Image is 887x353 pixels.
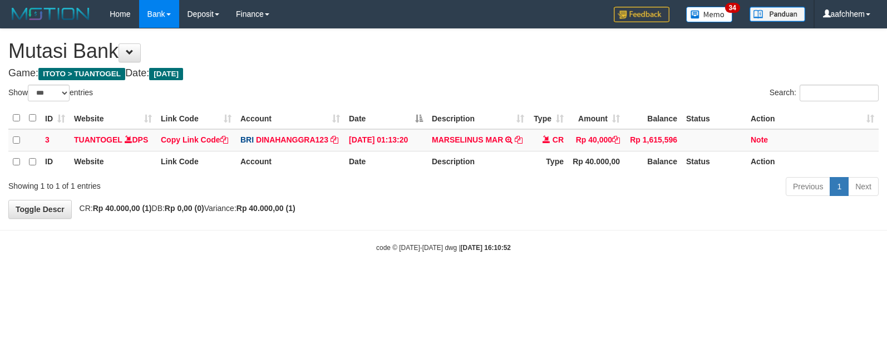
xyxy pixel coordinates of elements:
td: Rp 1,615,596 [624,129,682,151]
th: Type: activate to sort column ascending [529,107,568,129]
a: Copy Link Code [161,135,228,144]
th: Date [344,151,427,173]
span: [DATE] [149,68,183,80]
a: TUANTOGEL [74,135,122,144]
th: Action: activate to sort column ascending [746,107,879,129]
span: 3 [45,135,50,144]
a: DINAHANGGRA123 [256,135,328,144]
select: Showentries [28,85,70,101]
img: MOTION_logo.png [8,6,93,22]
th: Link Code: activate to sort column ascending [156,107,236,129]
strong: Rp 0,00 (0) [165,204,204,213]
td: [DATE] 01:13:20 [344,129,427,151]
a: Copy Rp 40,000 to clipboard [612,135,620,144]
a: Next [848,177,879,196]
td: DPS [70,129,156,151]
th: Amount: activate to sort column ascending [568,107,624,129]
h4: Game: Date: [8,68,879,79]
img: Button%20Memo.svg [686,7,733,22]
th: ID: activate to sort column ascending [41,107,70,129]
th: Account: activate to sort column ascending [236,107,344,129]
th: Balance [624,151,682,173]
span: CR [553,135,564,144]
th: Date: activate to sort column descending [344,107,427,129]
a: 1 [830,177,849,196]
th: Account [236,151,344,173]
strong: [DATE] 16:10:52 [461,244,511,252]
label: Search: [770,85,879,101]
img: Feedback.jpg [614,7,669,22]
input: Search: [800,85,879,101]
span: CR: DB: Variance: [74,204,295,213]
th: Link Code [156,151,236,173]
a: Copy DINAHANGGRA123 to clipboard [331,135,338,144]
strong: Rp 40.000,00 (1) [236,204,295,213]
th: Website: activate to sort column ascending [70,107,156,129]
span: BRI [240,135,254,144]
a: Toggle Descr [8,200,72,219]
a: MARSELINUS MAR [432,135,503,144]
div: Showing 1 to 1 of 1 entries [8,176,361,192]
td: Rp 40,000 [568,129,624,151]
a: Copy MARSELINUS MAR to clipboard [515,135,523,144]
th: Status [682,107,746,129]
th: Balance [624,107,682,129]
span: ITOTO > TUANTOGEL [38,68,125,80]
th: Website [70,151,156,173]
th: Description [427,151,529,173]
a: Previous [786,177,830,196]
a: Note [751,135,768,144]
img: panduan.png [750,7,805,22]
th: Action [746,151,879,173]
th: Description: activate to sort column ascending [427,107,529,129]
th: ID [41,151,70,173]
th: Rp 40.000,00 [568,151,624,173]
span: 34 [725,3,740,13]
th: Status [682,151,746,173]
small: code © [DATE]-[DATE] dwg | [376,244,511,252]
strong: Rp 40.000,00 (1) [93,204,152,213]
h1: Mutasi Bank [8,40,879,62]
label: Show entries [8,85,93,101]
th: Type [529,151,568,173]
